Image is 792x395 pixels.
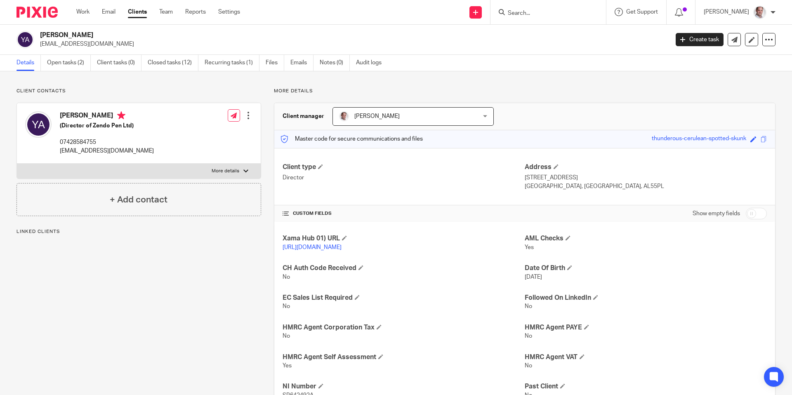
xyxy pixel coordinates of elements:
span: No [525,363,532,369]
p: Master code for secure communications and files [280,135,423,143]
label: Show empty fields [693,209,740,218]
a: Clients [128,8,147,16]
h4: HMRC Agent Self Assessment [283,353,525,362]
span: No [525,303,532,309]
img: Pixie [16,7,58,18]
p: [STREET_ADDRESS] [525,174,767,182]
p: [EMAIL_ADDRESS][DOMAIN_NAME] [40,40,663,48]
input: Search [507,10,581,17]
h4: Address [525,163,767,172]
img: Munro%20Partners-3202.jpg [339,111,349,121]
p: More details [274,88,775,94]
p: [EMAIL_ADDRESS][DOMAIN_NAME] [60,147,154,155]
h4: + Add contact [110,193,167,206]
h4: Past Client [525,382,767,391]
p: Director [283,174,525,182]
h3: Client manager [283,112,324,120]
a: Audit logs [356,55,388,71]
h4: Client type [283,163,525,172]
img: Munro%20Partners-3202.jpg [753,6,766,19]
a: Reports [185,8,206,16]
span: [DATE] [525,274,542,280]
span: No [283,274,290,280]
p: [PERSON_NAME] [704,8,749,16]
span: No [283,333,290,339]
h4: Followed On LinkedIn [525,294,767,302]
h4: Xama Hub 01) URL [283,234,525,243]
i: Primary [117,111,125,120]
a: Notes (0) [320,55,350,71]
h4: AML Checks [525,234,767,243]
div: thunderous-cerulean-spotted-skunk [652,134,746,144]
h4: Date Of Birth [525,264,767,273]
h4: [PERSON_NAME] [60,111,154,122]
span: No [525,333,532,339]
h5: (Director of Zendo Pen Ltd) [60,122,154,130]
p: More details [212,168,239,174]
span: Yes [525,245,534,250]
span: [PERSON_NAME] [354,113,400,119]
a: Email [102,8,115,16]
a: Closed tasks (12) [148,55,198,71]
a: Emails [290,55,313,71]
h4: CH Auth Code Received [283,264,525,273]
a: [URL][DOMAIN_NAME] [283,245,342,250]
img: svg%3E [16,31,34,48]
a: Settings [218,8,240,16]
h4: CUSTOM FIELDS [283,210,525,217]
img: svg%3E [25,111,52,138]
a: Files [266,55,284,71]
h4: HMRC Agent PAYE [525,323,767,332]
a: Open tasks (2) [47,55,91,71]
a: Create task [676,33,724,46]
p: Client contacts [16,88,261,94]
a: Team [159,8,173,16]
a: Work [76,8,90,16]
p: [GEOGRAPHIC_DATA], [GEOGRAPHIC_DATA], AL55PL [525,182,767,190]
h4: HMRC Agent VAT [525,353,767,362]
span: No [283,303,290,309]
a: Client tasks (0) [97,55,141,71]
p: 07428584755 [60,138,154,146]
span: Yes [283,363,292,369]
h4: HMRC Agent Corporation Tax [283,323,525,332]
h2: [PERSON_NAME] [40,31,539,40]
h4: EC Sales List Required [283,294,525,302]
a: Recurring tasks (1) [205,55,259,71]
p: Linked clients [16,228,261,235]
h4: NI Number [283,382,525,391]
span: Get Support [626,9,658,15]
a: Details [16,55,41,71]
